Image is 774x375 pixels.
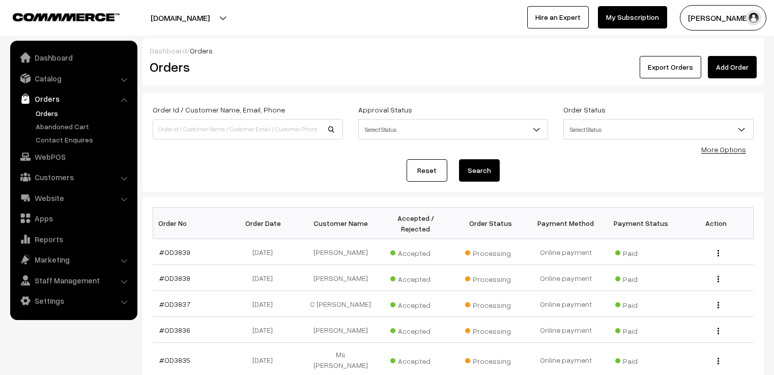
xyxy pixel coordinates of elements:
a: Contact Enquires [33,134,134,145]
span: Paid [615,271,666,284]
th: Accepted / Rejected [378,208,453,239]
a: #OD3839 [159,248,190,256]
img: Menu [718,250,719,256]
td: [DATE] [228,239,303,265]
span: Paid [615,245,666,258]
a: My Subscription [598,6,667,28]
a: WebPOS [13,148,134,166]
td: [DATE] [228,317,303,343]
span: Paid [615,323,666,336]
a: #OD3836 [159,326,190,334]
span: Processing [465,297,516,310]
td: [PERSON_NAME] [303,239,379,265]
td: Online payment [528,317,604,343]
td: [PERSON_NAME] [303,317,379,343]
a: Hire an Expert [527,6,589,28]
a: Dashboard [150,46,187,55]
a: Marketing [13,250,134,269]
a: More Options [701,145,746,154]
label: Approval Status [358,104,412,115]
span: Paid [615,353,666,366]
span: Select Status [359,121,548,138]
span: Select Status [358,119,549,139]
label: Order Status [563,104,606,115]
a: Customers [13,168,134,186]
a: #OD3838 [159,274,190,282]
a: Orders [13,90,134,108]
th: Order No [153,208,228,239]
td: Online payment [528,265,604,291]
th: Payment Status [604,208,679,239]
span: Processing [465,271,516,284]
img: Menu [718,276,719,282]
a: Staff Management [13,271,134,290]
a: Add Order [708,56,757,78]
span: Accepted [390,323,441,336]
button: Search [459,159,500,182]
th: Order Status [453,208,529,239]
label: Order Id / Customer Name, Email, Phone [153,104,285,115]
a: Dashboard [13,48,134,67]
span: Accepted [390,353,441,366]
td: [PERSON_NAME] [303,265,379,291]
img: user [746,10,761,25]
span: Processing [465,323,516,336]
a: Settings [13,292,134,310]
th: Order Date [228,208,303,239]
h2: Orders [150,59,342,75]
span: Processing [465,245,516,258]
img: COMMMERCE [13,13,120,21]
td: [DATE] [228,265,303,291]
button: [DOMAIN_NAME] [115,5,245,31]
span: Accepted [390,245,441,258]
span: Select Status [564,121,753,138]
a: Apps [13,209,134,227]
span: Accepted [390,271,441,284]
a: Catalog [13,69,134,88]
a: Website [13,189,134,207]
input: Order Id / Customer Name / Customer Email / Customer Phone [153,119,343,139]
a: COMMMERCE [13,10,102,22]
div: / [150,45,757,56]
span: Orders [190,46,213,55]
a: Reset [407,159,447,182]
td: [DATE] [228,291,303,317]
img: Menu [718,328,719,334]
img: Menu [718,358,719,364]
th: Action [678,208,754,239]
a: #OD3837 [159,300,190,308]
a: Abandoned Cart [33,121,134,132]
a: #OD3835 [159,356,190,364]
td: Online payment [528,291,604,317]
button: Export Orders [640,56,701,78]
button: [PERSON_NAME] C [680,5,766,31]
span: Processing [465,353,516,366]
span: Paid [615,297,666,310]
td: Online payment [528,239,604,265]
a: Orders [33,108,134,119]
td: C [PERSON_NAME] [303,291,379,317]
span: Accepted [390,297,441,310]
th: Customer Name [303,208,379,239]
a: Reports [13,230,134,248]
img: Menu [718,302,719,308]
th: Payment Method [528,208,604,239]
span: Select Status [563,119,754,139]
